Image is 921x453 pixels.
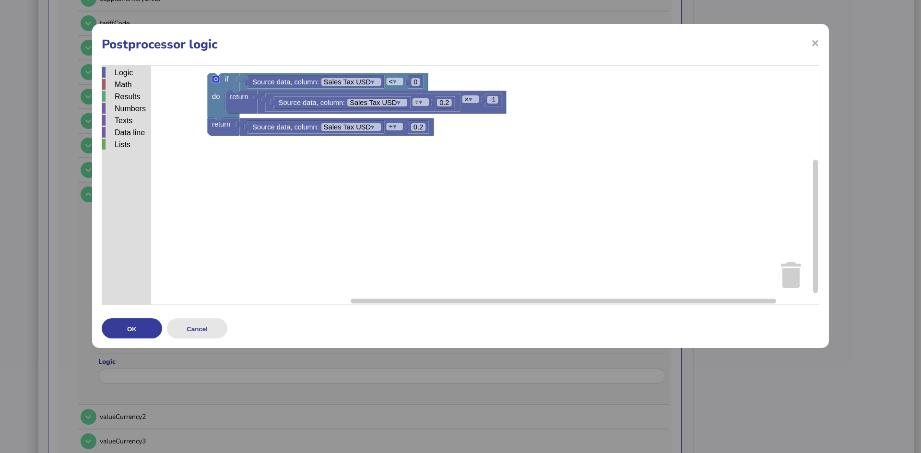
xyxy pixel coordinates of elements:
tspan: ▾ [371,78,375,86]
button: Cancel [167,318,227,338]
text: if [225,75,229,83]
text: Sales Tax USD [350,99,401,106]
text: 0 [413,78,417,86]
text: Source data, column: [252,78,319,86]
text: 0.2 [439,99,449,106]
tspan: ▾ [419,98,423,106]
text: Sales Tax USD [324,123,375,131]
tspan: ▾ [469,95,472,103]
h1: Postprocessor logic [102,36,819,53]
text: do [212,93,220,100]
text: return [212,120,230,128]
text: Sales Tax USD [324,78,375,86]
text: Source data, column: [252,123,319,131]
text: ÷ [415,98,423,106]
tspan: ▾ [393,78,397,85]
text: ‏< [389,78,397,85]
tspan: ▾ [371,123,375,131]
text: Source data, column: [279,99,345,106]
text: -1 [489,96,496,104]
text: return [230,93,248,101]
tspan: ▾ [393,123,397,130]
button: OK [102,318,162,338]
div: Blockly Workspace [102,65,819,305]
text: × [465,95,473,103]
span: × [811,34,819,52]
text: ÷ [389,123,396,130]
text: 0.2 [413,123,423,131]
tspan: ▾ [397,99,401,106]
